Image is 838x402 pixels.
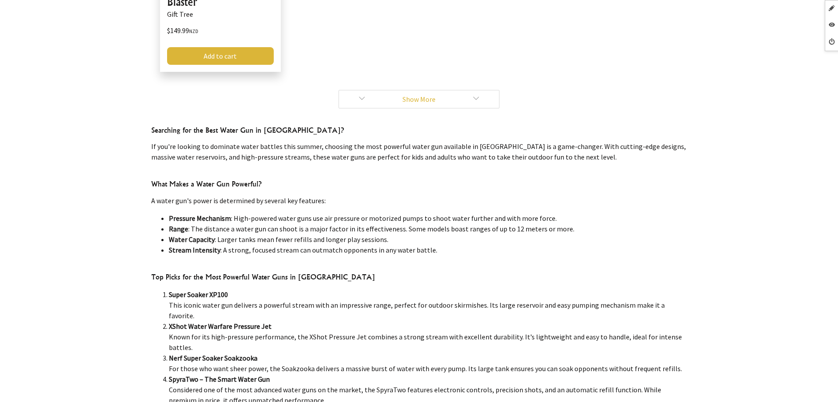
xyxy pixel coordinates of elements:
[151,125,687,136] h4: Searching for the Best Water Gun in [GEOGRAPHIC_DATA]?
[169,246,220,254] strong: Stream Intensity
[169,290,228,299] strong: Super Soaker XP100
[151,141,687,162] p: If you're looking to dominate water battles this summer, choosing the most powerful water gun ava...
[151,272,687,283] h4: Top Picks for the Most Powerful Water Guns in [GEOGRAPHIC_DATA]
[169,321,687,353] li: Known for its high-pressure performance, the XShot Pressure Jet combines a strong stream with exc...
[169,214,231,223] strong: Pressure Mechanism
[169,375,270,383] strong: SpyraTwo – The Smart Water Gun
[169,223,687,234] li: : The distance a water gun can shoot is a major factor in its effectiveness. Some models boast ra...
[151,195,687,206] p: A water gun's power is determined by several key features:
[169,354,257,362] strong: Nerf Super Soaker Soakzooka
[169,234,687,245] li: : Larger tanks mean fewer refills and longer play sessions.
[167,47,274,65] a: Add to cart
[169,322,272,331] strong: XShot Water Warfare Pressure Jet
[169,235,215,244] strong: Water Capacity
[169,224,188,233] strong: Range
[339,90,499,108] a: Show More
[151,179,687,190] h4: What Makes a Water Gun Powerful?
[169,213,687,223] li: : High-powered water guns use air pressure or motorized pumps to shoot water further and with mor...
[169,353,687,374] li: For those who want sheer power, the Soakzooka delivers a massive burst of water with every pump. ...
[169,245,687,255] li: : A strong, focused stream can outmatch opponents in any water battle.
[169,289,687,321] li: This iconic water gun delivers a powerful stream with an impressive range, perfect for outdoor sk...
